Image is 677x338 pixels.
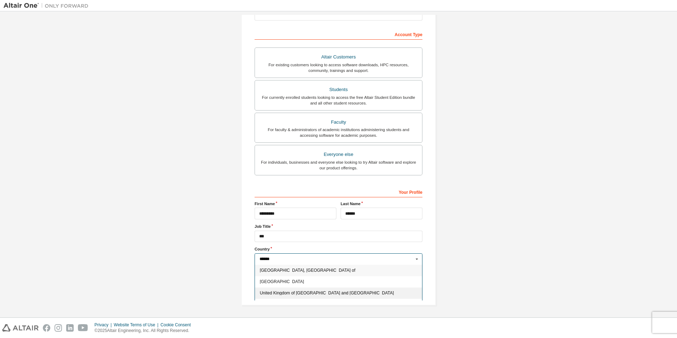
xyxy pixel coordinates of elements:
[259,159,418,171] div: For individuals, businesses and everyone else looking to try Altair software and explore our prod...
[255,28,422,40] div: Account Type
[259,95,418,106] div: For currently enrolled students looking to access the free Altair Student Edition bundle and all ...
[160,322,195,328] div: Cookie Consent
[2,324,39,332] img: altair_logo.svg
[259,85,418,95] div: Students
[114,322,160,328] div: Website Terms of Use
[66,324,74,332] img: linkedin.svg
[259,127,418,138] div: For faculty & administrators of academic institutions administering students and accessing softwa...
[259,52,418,62] div: Altair Customers
[255,224,422,229] label: Job Title
[260,280,417,284] span: [GEOGRAPHIC_DATA]
[259,150,418,159] div: Everyone else
[341,201,422,207] label: Last Name
[43,324,50,332] img: facebook.svg
[55,324,62,332] img: instagram.svg
[255,186,422,197] div: Your Profile
[260,291,417,295] span: United Kingdom of [GEOGRAPHIC_DATA] and [GEOGRAPHIC_DATA]
[259,62,418,73] div: For existing customers looking to access software downloads, HPC resources, community, trainings ...
[95,328,195,334] p: © 2025 Altair Engineering, Inc. All Rights Reserved.
[260,268,417,272] span: [GEOGRAPHIC_DATA], [GEOGRAPHIC_DATA] of
[255,246,422,252] label: Country
[78,324,88,332] img: youtube.svg
[259,117,418,127] div: Faculty
[4,2,92,9] img: Altair One
[255,201,336,207] label: First Name
[95,322,114,328] div: Privacy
